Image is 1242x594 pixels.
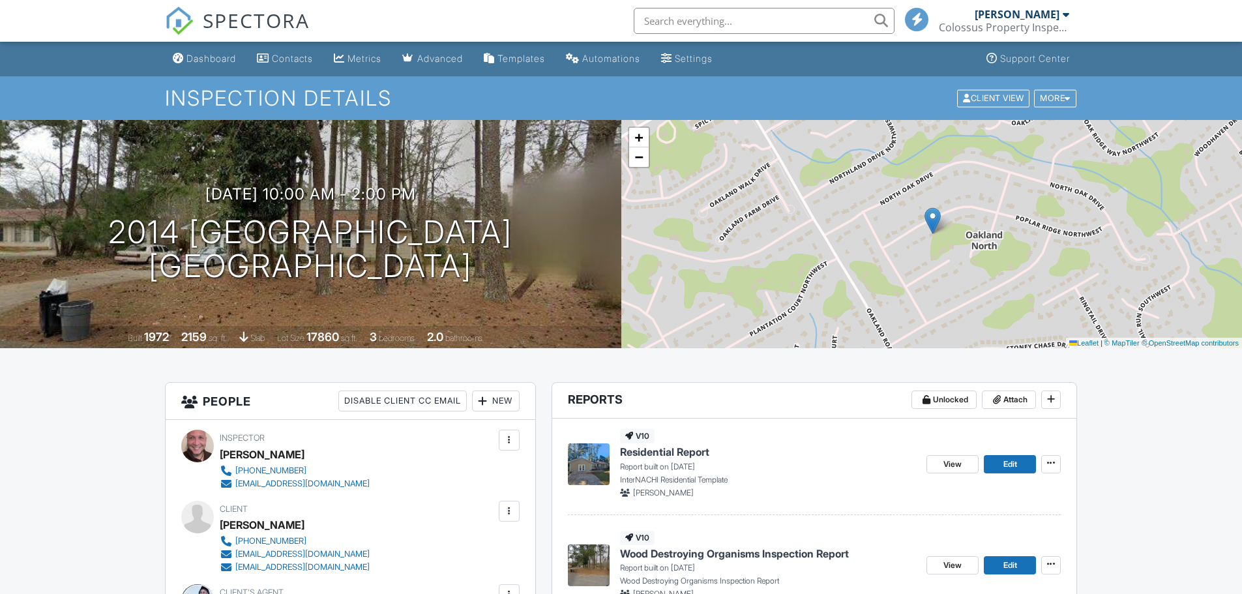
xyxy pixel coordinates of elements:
a: Metrics [329,47,387,71]
span: Inspector [220,433,265,443]
div: Disable Client CC Email [338,391,467,411]
a: Support Center [981,47,1075,71]
span: − [634,149,643,165]
div: More [1034,89,1076,107]
a: Zoom in [629,128,649,147]
span: + [634,129,643,145]
a: Dashboard [168,47,241,71]
div: [EMAIL_ADDRESS][DOMAIN_NAME] [235,549,370,559]
a: Settings [656,47,718,71]
a: Automations (Basic) [561,47,645,71]
a: SPECTORA [165,18,310,45]
span: sq.ft. [341,333,357,343]
a: [PHONE_NUMBER] [220,464,370,477]
h1: Inspection Details [165,87,1078,110]
span: slab [250,333,265,343]
span: | [1101,339,1102,347]
div: [PERSON_NAME] [220,445,304,464]
div: Automations [582,53,640,64]
div: 17860 [306,330,339,344]
a: [EMAIL_ADDRESS][DOMAIN_NAME] [220,548,370,561]
a: © OpenStreetMap contributors [1142,339,1239,347]
a: © MapTiler [1104,339,1140,347]
div: Contacts [272,53,313,64]
span: bedrooms [379,333,415,343]
div: [PERSON_NAME] [975,8,1059,21]
span: sq. ft. [209,333,227,343]
span: Lot Size [277,333,304,343]
div: [PERSON_NAME] [220,515,304,535]
div: New [472,391,520,411]
span: Client [220,504,248,514]
span: SPECTORA [203,7,310,34]
h3: People [166,383,535,420]
a: [PHONE_NUMBER] [220,535,370,548]
div: Dashboard [186,53,236,64]
div: Metrics [347,53,381,64]
div: [EMAIL_ADDRESS][DOMAIN_NAME] [235,479,370,489]
a: Templates [479,47,550,71]
img: Marker [924,207,941,234]
a: Contacts [252,47,318,71]
span: bathrooms [445,333,482,343]
div: 2159 [181,330,207,344]
div: Settings [675,53,713,64]
a: Advanced [397,47,468,71]
a: [EMAIL_ADDRESS][DOMAIN_NAME] [220,561,370,574]
div: Support Center [1000,53,1070,64]
div: [PHONE_NUMBER] [235,466,306,476]
a: Client View [956,93,1033,102]
div: 1972 [144,330,169,344]
a: [EMAIL_ADDRESS][DOMAIN_NAME] [220,477,370,490]
div: Advanced [417,53,463,64]
div: Templates [497,53,545,64]
div: 2.0 [427,330,443,344]
div: Client View [957,89,1029,107]
div: Colossus Property Inspections, LLC [939,21,1069,34]
div: [EMAIL_ADDRESS][DOMAIN_NAME] [235,562,370,572]
h1: 2014 [GEOGRAPHIC_DATA] [GEOGRAPHIC_DATA] [108,215,512,284]
div: 3 [370,330,377,344]
span: Built [128,333,142,343]
a: Zoom out [629,147,649,167]
a: Leaflet [1069,339,1099,347]
div: [PHONE_NUMBER] [235,536,306,546]
h3: [DATE] 10:00 am - 2:00 pm [205,185,416,203]
input: Search everything... [634,8,895,34]
img: The Best Home Inspection Software - Spectora [165,7,194,35]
